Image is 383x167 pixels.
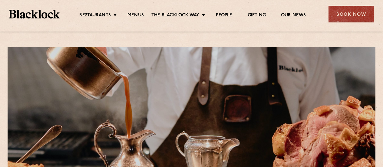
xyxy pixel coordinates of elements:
[79,12,111,19] a: Restaurants
[281,12,306,19] a: Our News
[329,6,374,22] div: Book Now
[127,12,144,19] a: Menus
[216,12,232,19] a: People
[151,12,199,19] a: The Blacklock Way
[248,12,266,19] a: Gifting
[9,10,60,18] img: BL_Textured_Logo-footer-cropped.svg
